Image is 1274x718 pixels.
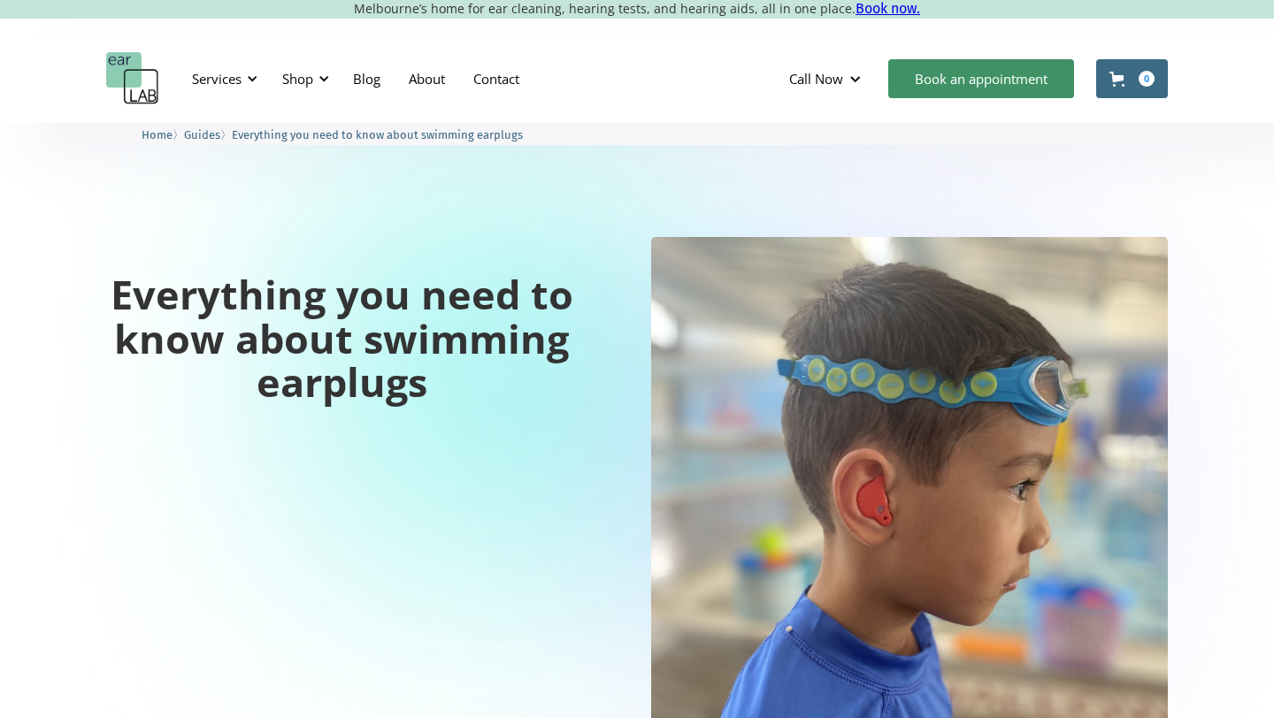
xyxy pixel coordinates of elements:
[181,52,263,105] div: Services
[395,53,459,104] a: About
[1139,71,1155,87] div: 0
[775,52,879,105] div: Call Now
[888,59,1074,98] a: Book an appointment
[232,126,523,142] a: Everything you need to know about swimming earplugs
[789,70,843,88] div: Call Now
[339,53,395,104] a: Blog
[232,128,523,141] span: Everything you need to know about swimming earplugs
[282,70,313,88] div: Shop
[142,128,173,141] span: Home
[184,126,232,144] li: 〉
[142,126,184,144] li: 〉
[272,52,334,105] div: Shop
[142,126,173,142] a: Home
[192,70,242,88] div: Services
[1096,59,1168,98] a: Open cart
[106,272,577,404] h1: Everything you need to know about swimming earplugs
[459,53,533,104] a: Contact
[184,128,220,141] span: Guides
[184,126,220,142] a: Guides
[106,52,159,105] a: home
